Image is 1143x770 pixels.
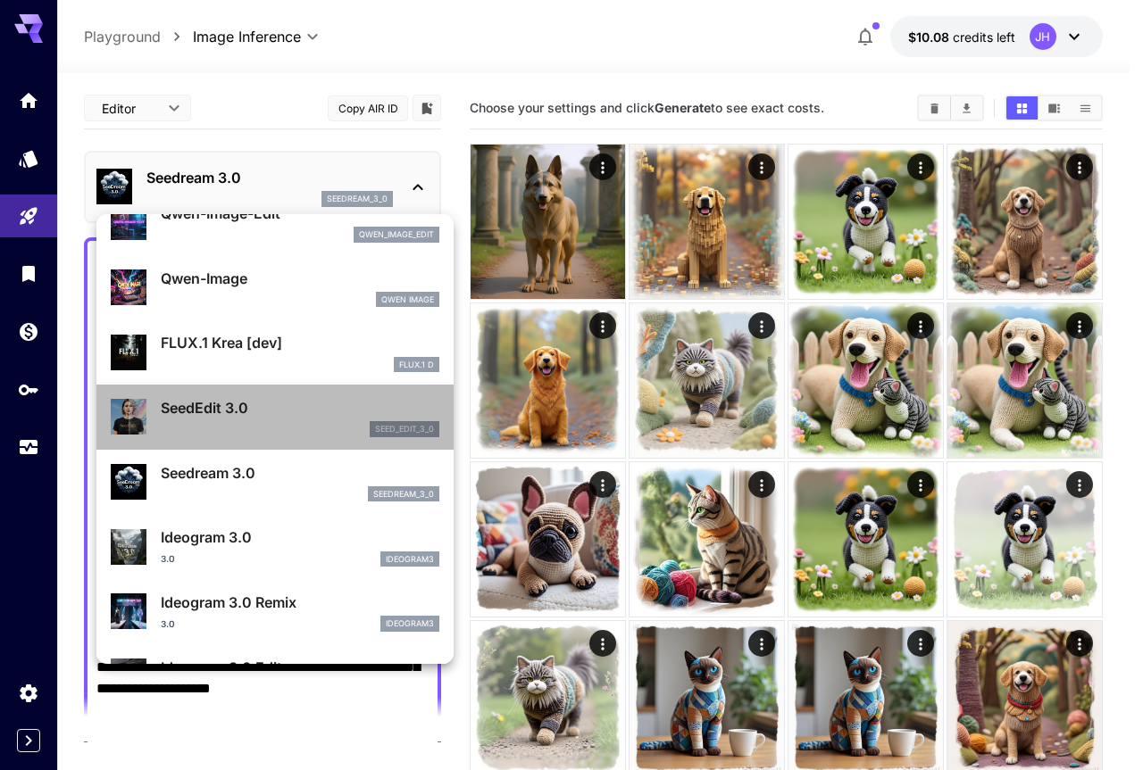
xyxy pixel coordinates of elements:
div: Ideogram 3.0 Remix3.0ideogram3 [111,584,439,639]
p: FLUX.1 D [399,359,434,371]
p: Ideogram 3.0 Remix [161,592,439,613]
p: 3.0 [161,552,175,566]
p: qwen_image_edit [359,228,434,241]
p: 3.0 [161,617,175,631]
div: Ideogram 3.03.0ideogram3 [111,519,439,574]
div: SeedEdit 3.0seed_edit_3_0 [111,390,439,444]
div: Seedream 3.0seedream_3_0 [111,455,439,509]
p: Qwen-Image [161,268,439,289]
p: Qwen Image [381,294,434,306]
p: ideogram3 [386,553,434,566]
p: SeedEdit 3.0 [161,397,439,418]
p: seedream_3_0 [373,488,434,501]
p: Seedream 3.0 [161,462,439,484]
div: Qwen-Image-Editqwen_image_edit [111,195,439,250]
p: Ideogram 3.0 [161,526,439,548]
div: FLUX.1 Krea [dev]FLUX.1 D [111,325,439,379]
p: seed_edit_3_0 [375,423,434,435]
div: Qwen-ImageQwen Image [111,261,439,315]
p: ideogram3 [386,617,434,630]
p: Ideogram 3.0 Edit [161,657,439,678]
div: Ideogram 3.0 Edit [111,650,439,704]
p: FLUX.1 Krea [dev] [161,332,439,353]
